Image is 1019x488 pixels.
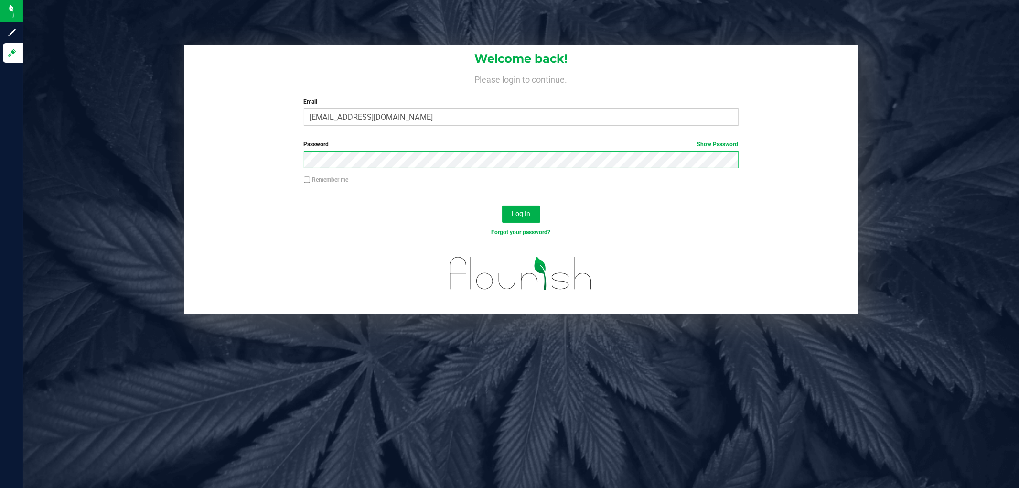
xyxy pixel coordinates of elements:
a: Show Password [697,141,739,148]
label: Remember me [304,175,349,184]
span: Log In [512,210,530,217]
a: Forgot your password? [492,229,551,236]
span: Password [304,141,329,148]
button: Log In [502,206,540,223]
label: Email [304,98,739,106]
inline-svg: Log in [7,48,17,58]
input: Remember me [304,176,311,183]
inline-svg: Sign up [7,28,17,37]
h4: Please login to continue. [184,73,858,84]
h1: Welcome back! [184,53,858,65]
img: flourish_logo.svg [437,247,605,301]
